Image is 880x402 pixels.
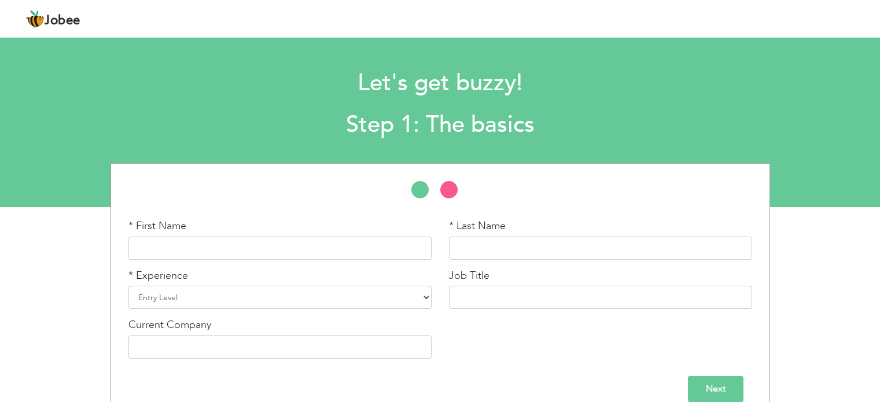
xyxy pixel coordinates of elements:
[128,219,186,234] label: * First Name
[688,376,743,402] input: Next
[45,14,80,27] span: Jobee
[119,68,761,98] h1: Let's get buzzy!
[119,110,761,140] h2: Step 1: The basics
[449,268,489,283] label: Job Title
[26,10,45,28] img: jobee.io
[128,318,211,333] label: Current Company
[128,268,188,283] label: * Experience
[449,219,506,234] label: * Last Name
